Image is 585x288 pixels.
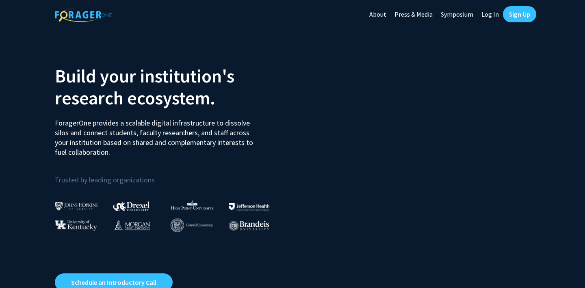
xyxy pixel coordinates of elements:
img: University of Kentucky [55,220,97,231]
img: High Point University [171,200,214,210]
img: Drexel University [113,201,149,211]
p: ForagerOne provides a scalable digital infrastructure to dissolve silos and connect students, fac... [55,112,259,157]
h2: Build your institution's research ecosystem. [55,65,286,109]
img: Johns Hopkins University [55,202,98,210]
img: Brandeis University [229,221,269,231]
img: Cornell University [171,219,213,232]
img: Morgan State University [113,220,150,230]
img: ForagerOne Logo [55,8,112,22]
p: Trusted by leading organizations [55,164,286,186]
a: Sign Up [503,6,536,22]
img: Thomas Jefferson University [229,203,269,210]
